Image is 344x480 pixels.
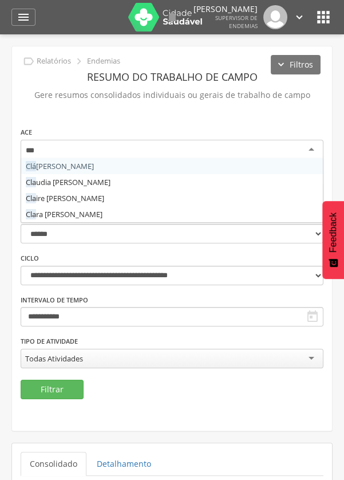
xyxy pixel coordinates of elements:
label: Intervalo de Tempo [21,296,88,305]
i:  [73,55,85,68]
button: Filtros [271,55,321,74]
span: Cla [26,177,36,187]
label: Ciclo [21,254,39,263]
span: Supervisor de Endemias [215,14,258,30]
i:  [306,310,319,324]
a: Detalhamento [88,452,160,476]
span: Clá [26,161,36,171]
a:  [165,5,179,29]
div: ra [PERSON_NAME] [21,206,323,222]
span: Cla [26,209,36,219]
span: Cla [26,193,36,203]
p: [PERSON_NAME] [193,5,258,13]
div: Todas Atividades [25,353,83,364]
a:  [11,9,35,26]
div: udia [PERSON_NAME] [21,174,323,190]
label: ACE [21,128,32,137]
button: Feedback - Mostrar pesquisa [322,201,344,279]
p: Relatórios [37,57,71,66]
i:  [165,10,179,24]
button: Filtrar [21,380,84,399]
header: Resumo do Trabalho de Campo [21,66,323,87]
div: ire [PERSON_NAME] [21,190,323,206]
i:  [293,11,306,23]
span: Feedback [328,213,338,253]
p: Endemias [87,57,120,66]
a: Consolidado [21,452,86,476]
i:  [17,10,30,24]
p: Gere resumos consolidados individuais ou gerais de trabalho de campo [21,87,323,103]
div: [PERSON_NAME] [21,158,323,174]
i:  [22,55,35,68]
i:  [314,8,333,26]
label: Tipo de Atividade [21,337,78,346]
a:  [293,5,306,29]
